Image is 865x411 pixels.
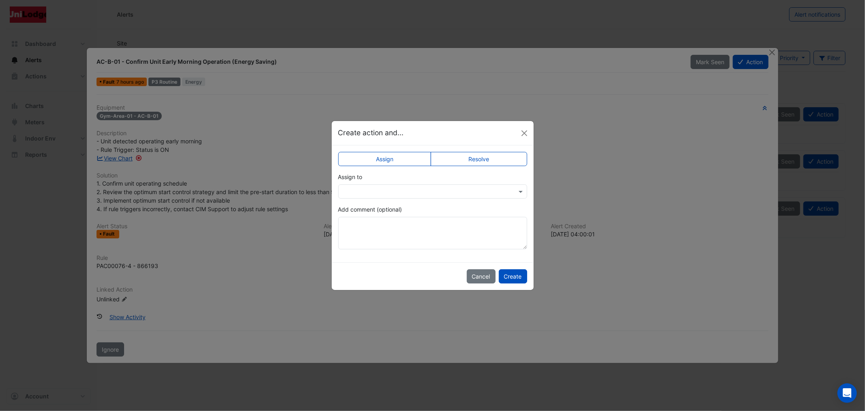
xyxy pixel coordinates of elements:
[518,127,530,139] button: Close
[431,152,527,166] label: Resolve
[338,173,363,181] label: Assign to
[338,205,402,214] label: Add comment (optional)
[338,152,431,166] label: Assign
[499,269,527,283] button: Create
[338,128,404,138] h5: Create action and...
[467,269,496,283] button: Cancel
[837,383,857,403] div: Open Intercom Messenger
